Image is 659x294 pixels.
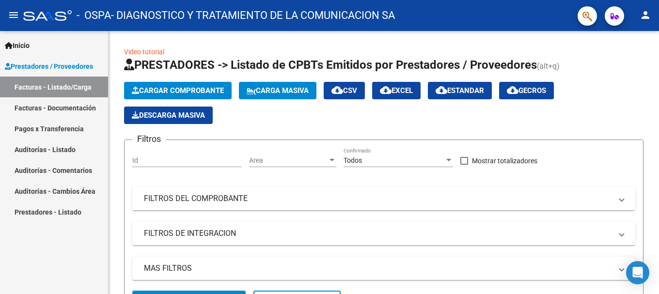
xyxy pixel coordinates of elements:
[132,86,224,95] span: Cargar Comprobante
[8,9,19,21] mat-icon: menu
[132,222,635,245] mat-expansion-panel-header: FILTROS DE INTEGRACION
[124,107,213,124] button: Descarga Masiva
[640,9,651,21] mat-icon: person
[77,5,111,26] span: - OSPA
[124,58,537,72] span: PRESTADORES -> Listado de CPBTs Emitidos por Prestadores / Proveedores
[331,86,357,95] span: CSV
[344,156,362,164] span: Todos
[124,107,213,124] app-download-masive: Descarga masiva de comprobantes (adjuntos)
[507,84,518,96] mat-icon: cloud_download
[507,86,546,95] span: Gecros
[372,82,421,99] button: EXCEL
[144,228,612,239] mat-panel-title: FILTROS DE INTEGRACION
[331,84,343,96] mat-icon: cloud_download
[380,84,392,96] mat-icon: cloud_download
[111,5,395,26] span: - DIAGNOSTICO Y TRATAMIENTO DE LA COMUNICACION SA
[132,132,166,146] h3: Filtros
[5,61,93,72] span: Prestadores / Proveedores
[626,261,649,284] div: Open Intercom Messenger
[247,86,309,95] span: Carga Masiva
[249,156,328,165] span: Area
[5,40,30,51] span: Inicio
[132,187,635,210] mat-expansion-panel-header: FILTROS DEL COMPROBANTE
[239,82,316,99] button: Carga Masiva
[499,82,554,99] button: Gecros
[132,111,205,120] span: Descarga Masiva
[472,155,537,167] span: Mostrar totalizadores
[380,86,413,95] span: EXCEL
[124,82,232,99] button: Cargar Comprobante
[144,263,612,274] mat-panel-title: MAS FILTROS
[436,86,484,95] span: Estandar
[124,48,164,56] a: Video tutorial
[132,257,635,280] mat-expansion-panel-header: MAS FILTROS
[428,82,492,99] button: Estandar
[144,193,612,204] mat-panel-title: FILTROS DEL COMPROBANTE
[324,82,365,99] button: CSV
[537,62,560,71] span: (alt+q)
[436,84,447,96] mat-icon: cloud_download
